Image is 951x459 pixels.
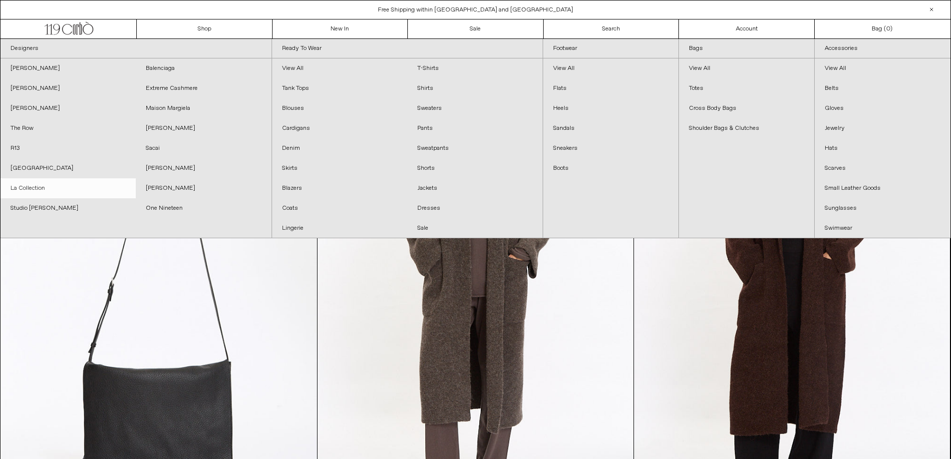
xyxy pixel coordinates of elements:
a: Sweatpants [407,138,543,158]
a: Shorts [407,158,543,178]
a: Jewelry [815,118,951,138]
a: Accessories [815,39,951,58]
a: Small Leather Goods [815,178,951,198]
a: Lingerie [272,218,407,238]
a: [PERSON_NAME] [136,158,271,178]
a: New In [273,19,408,38]
a: View All [543,58,678,78]
a: View All [679,58,814,78]
a: Scarves [815,158,951,178]
a: Free Shipping within [GEOGRAPHIC_DATA] and [GEOGRAPHIC_DATA] [378,6,573,14]
a: Bags [679,39,814,58]
a: Designers [0,39,272,58]
a: Balenciaga [136,58,271,78]
a: [PERSON_NAME] [136,118,271,138]
a: R13 [0,138,136,158]
a: View All [815,58,951,78]
a: The Row [0,118,136,138]
a: Cross Body Bags [679,98,814,118]
a: Sale [407,218,543,238]
a: [PERSON_NAME] [0,98,136,118]
a: Jackets [407,178,543,198]
a: Sneakers [543,138,678,158]
a: Denim [272,138,407,158]
a: Extreme Cashmere [136,78,271,98]
a: La Collection [0,178,136,198]
a: Cardigans [272,118,407,138]
a: Studio [PERSON_NAME] [0,198,136,218]
a: Hats [815,138,951,158]
a: Account [679,19,815,38]
a: Bag () [815,19,951,38]
a: Gloves [815,98,951,118]
a: View All [272,58,407,78]
a: T-Shirts [407,58,543,78]
span: ) [886,24,893,33]
a: Skirts [272,158,407,178]
a: Search [544,19,679,38]
a: One Nineteen [136,198,271,218]
span: 0 [886,25,890,33]
a: Footwear [543,39,678,58]
a: Tank Tops [272,78,407,98]
a: Heels [543,98,678,118]
a: Shirts [407,78,543,98]
a: Pants [407,118,543,138]
a: Flats [543,78,678,98]
a: Sale [408,19,544,38]
a: Blouses [272,98,407,118]
a: Sunglasses [815,198,951,218]
a: Dresses [407,198,543,218]
a: Coats [272,198,407,218]
a: Totes [679,78,814,98]
a: Ready To Wear [272,39,543,58]
a: Maison Margiela [136,98,271,118]
a: Sweaters [407,98,543,118]
a: Shoulder Bags & Clutches [679,118,814,138]
a: Sandals [543,118,678,138]
a: [GEOGRAPHIC_DATA] [0,158,136,178]
a: Shop [137,19,273,38]
a: Sacai [136,138,271,158]
a: Belts [815,78,951,98]
a: [PERSON_NAME] [0,58,136,78]
a: Swimwear [815,218,951,238]
a: [PERSON_NAME] [136,178,271,198]
a: Blazers [272,178,407,198]
a: [PERSON_NAME] [0,78,136,98]
a: Boots [543,158,678,178]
